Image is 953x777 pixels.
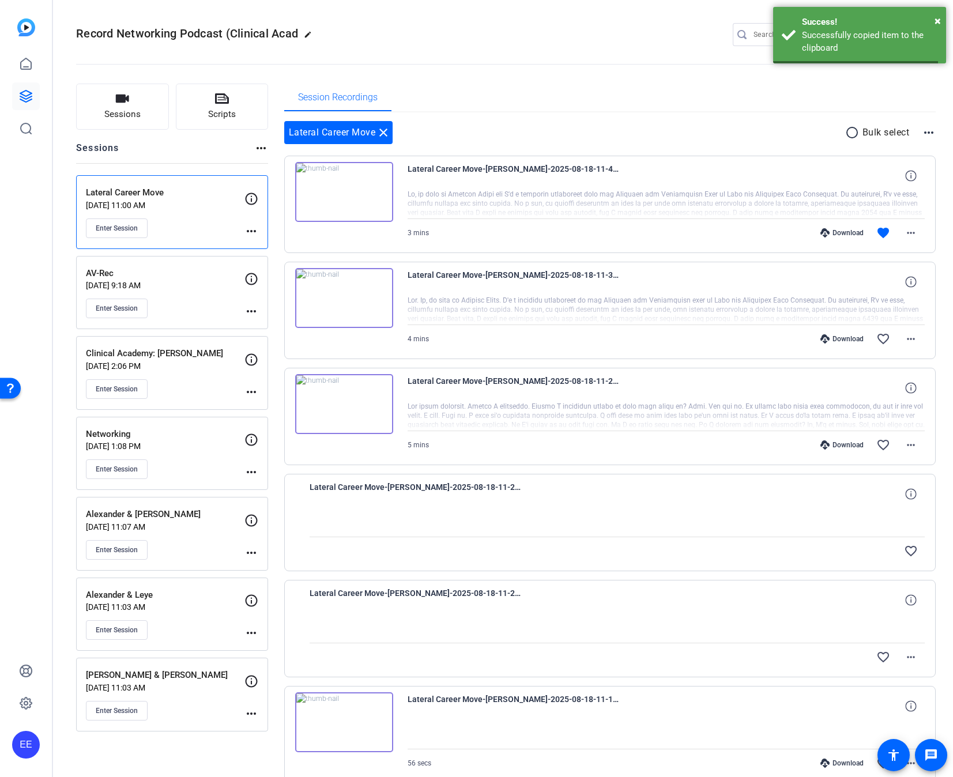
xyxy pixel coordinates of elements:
[304,31,318,44] mat-icon: edit
[298,93,378,102] span: Session Recordings
[802,16,937,29] div: Success!
[295,374,393,434] img: thumb-nail
[876,650,890,664] mat-icon: favorite_border
[310,480,523,508] span: Lateral Career Move-[PERSON_NAME]-2025-08-18-11-20-33-406-1
[295,268,393,328] img: thumb-nail
[295,692,393,752] img: thumb-nail
[815,759,869,768] div: Download
[815,440,869,450] div: Download
[244,385,258,399] mat-icon: more_horiz
[376,126,390,139] mat-icon: close
[924,748,938,762] mat-icon: message
[876,438,890,452] mat-icon: favorite_border
[815,334,869,344] div: Download
[96,384,138,394] span: Enter Session
[86,620,148,640] button: Enter Session
[86,267,244,280] p: AV-Rec
[86,602,244,612] p: [DATE] 11:03 AM
[876,756,890,770] mat-icon: favorite_border
[12,731,40,759] div: EE
[845,126,862,139] mat-icon: radio_button_unchecked
[86,683,244,692] p: [DATE] 11:03 AM
[244,465,258,479] mat-icon: more_horiz
[96,706,138,715] span: Enter Session
[96,304,138,313] span: Enter Session
[96,625,138,635] span: Enter Session
[96,545,138,555] span: Enter Session
[754,28,857,42] input: Search
[295,162,393,222] img: thumb-nail
[887,748,901,762] mat-icon: accessibility
[408,162,621,190] span: Lateral Career Move-[PERSON_NAME]-2025-08-18-11-48-24-376-2
[815,228,869,237] div: Download
[904,438,918,452] mat-icon: more_horiz
[76,84,169,130] button: Sessions
[96,465,138,474] span: Enter Session
[802,29,937,55] div: Successfully copied item to the clipboard
[176,84,269,130] button: Scripts
[86,589,244,602] p: Alexander & Leye
[86,508,244,521] p: Alexander & [PERSON_NAME]
[904,650,918,664] mat-icon: more_horiz
[86,347,244,360] p: Clinical Academy: [PERSON_NAME]
[86,522,244,531] p: [DATE] 11:07 AM
[86,361,244,371] p: [DATE] 2:06 PM
[86,281,244,290] p: [DATE] 9:18 AM
[86,701,148,721] button: Enter Session
[935,14,941,28] span: ×
[244,626,258,640] mat-icon: more_horiz
[876,332,890,346] mat-icon: favorite_border
[86,540,148,560] button: Enter Session
[244,546,258,560] mat-icon: more_horiz
[86,442,244,451] p: [DATE] 1:08 PM
[244,304,258,318] mat-icon: more_horiz
[86,201,244,210] p: [DATE] 11:00 AM
[17,18,35,36] img: blue-gradient.svg
[904,332,918,346] mat-icon: more_horiz
[408,759,431,767] span: 56 secs
[408,692,621,720] span: Lateral Career Move-[PERSON_NAME]-2025-08-18-11-18-57-795-1
[862,126,910,139] p: Bulk select
[76,27,298,40] span: Record Networking Podcast (Clinical Acad
[904,544,918,558] mat-icon: favorite_border
[408,335,429,343] span: 4 mins
[86,669,244,682] p: [PERSON_NAME] & [PERSON_NAME]
[408,441,429,449] span: 5 mins
[86,218,148,238] button: Enter Session
[86,379,148,399] button: Enter Session
[310,586,523,614] span: Lateral Career Move-[PERSON_NAME]-2025-08-18-11-20-33-406-0
[208,108,236,121] span: Scripts
[244,707,258,721] mat-icon: more_horiz
[408,229,429,237] span: 3 mins
[876,226,890,240] mat-icon: favorite
[408,374,621,402] span: Lateral Career Move-[PERSON_NAME]-2025-08-18-11-29-54-826-1
[86,459,148,479] button: Enter Session
[86,428,244,441] p: Networking
[922,126,936,139] mat-icon: more_horiz
[76,141,119,163] h2: Sessions
[254,141,268,155] mat-icon: more_horiz
[86,299,148,318] button: Enter Session
[86,186,244,199] p: Lateral Career Move
[904,756,918,770] mat-icon: more_horiz
[408,268,621,296] span: Lateral Career Move-[PERSON_NAME]-2025-08-18-11-36-38-414-1
[104,108,141,121] span: Sessions
[244,224,258,238] mat-icon: more_horiz
[935,12,941,29] button: Close
[284,121,393,144] div: Lateral Career Move
[904,226,918,240] mat-icon: more_horiz
[96,224,138,233] span: Enter Session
